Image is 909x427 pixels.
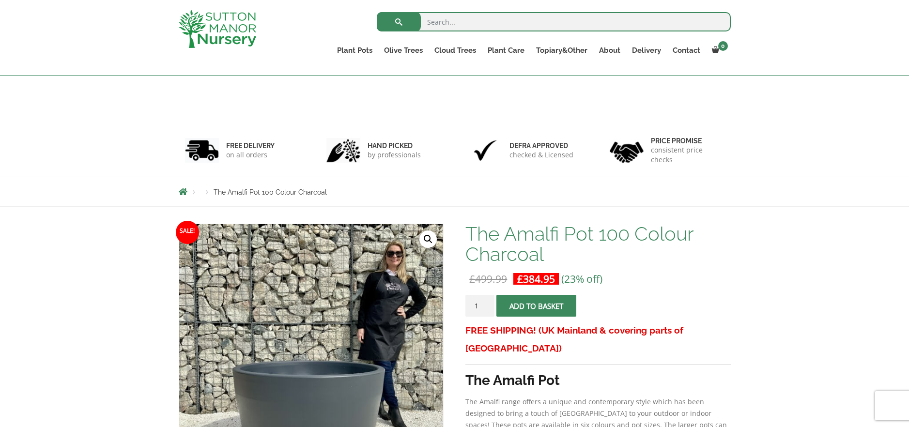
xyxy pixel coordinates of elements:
[530,44,593,57] a: Topiary&Other
[561,272,602,286] span: (23% off)
[226,150,275,160] p: on all orders
[651,145,724,165] p: consistent price checks
[718,41,728,51] span: 0
[482,44,530,57] a: Plant Care
[179,188,731,196] nav: Breadcrumbs
[465,295,494,317] input: Product quantity
[465,372,560,388] strong: The Amalfi Pot
[326,138,360,163] img: 2.jpg
[517,272,555,286] bdi: 384.95
[429,44,482,57] a: Cloud Trees
[496,295,576,317] button: Add to basket
[368,141,421,150] h6: hand picked
[378,44,429,57] a: Olive Trees
[469,272,507,286] bdi: 499.99
[509,150,573,160] p: checked & Licensed
[331,44,378,57] a: Plant Pots
[626,44,667,57] a: Delivery
[176,221,199,244] span: Sale!
[465,224,730,264] h1: The Amalfi Pot 100 Colour Charcoal
[651,137,724,145] h6: Price promise
[610,136,644,165] img: 4.jpg
[419,230,437,248] a: View full-screen image gallery
[377,12,731,31] input: Search...
[667,44,706,57] a: Contact
[368,150,421,160] p: by professionals
[226,141,275,150] h6: FREE DELIVERY
[214,188,327,196] span: The Amalfi Pot 100 Colour Charcoal
[179,10,256,48] img: logo
[706,44,731,57] a: 0
[517,272,523,286] span: £
[468,138,502,163] img: 3.jpg
[469,272,475,286] span: £
[185,138,219,163] img: 1.jpg
[509,141,573,150] h6: Defra approved
[465,321,730,357] h3: FREE SHIPPING! (UK Mainland & covering parts of [GEOGRAPHIC_DATA])
[593,44,626,57] a: About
